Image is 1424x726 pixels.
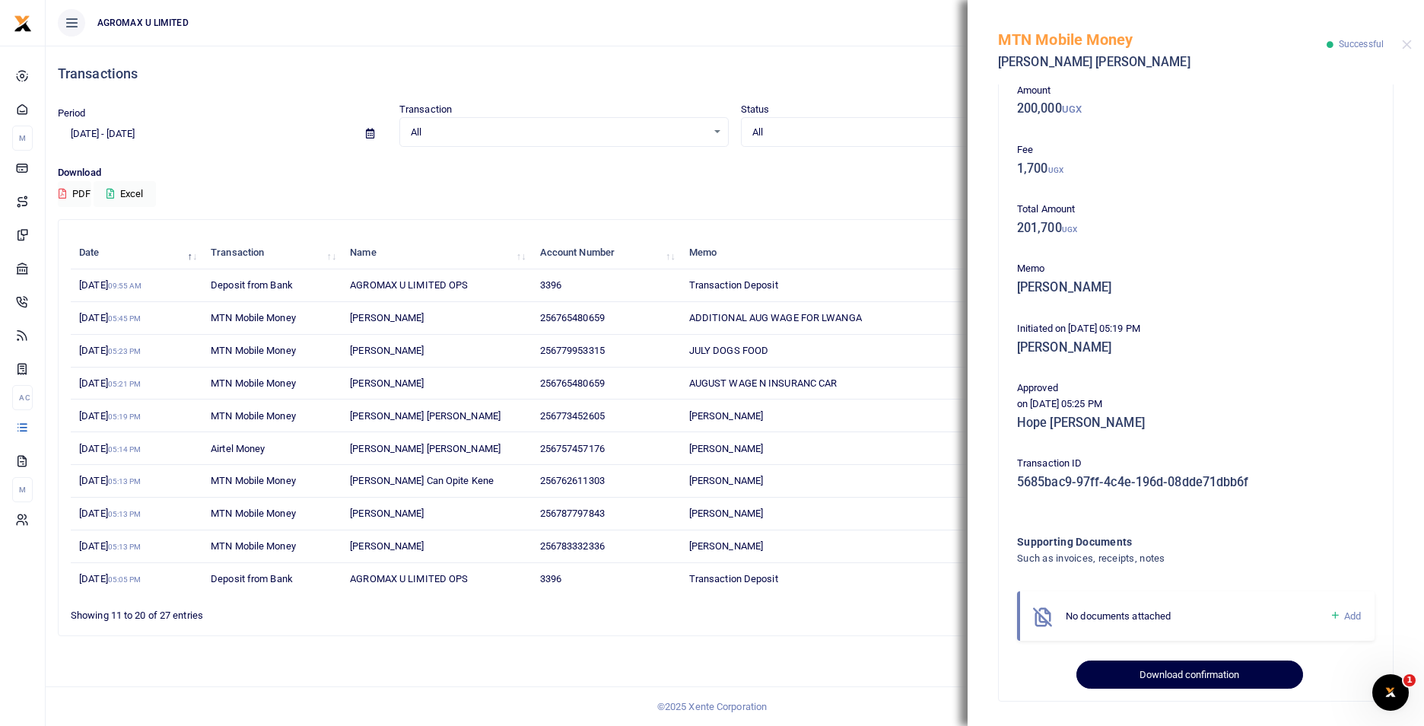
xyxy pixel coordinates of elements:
[350,312,424,323] span: [PERSON_NAME]
[1017,202,1375,218] p: Total Amount
[1048,166,1063,174] small: UGX
[1017,101,1375,116] h5: 200,000
[1017,261,1375,277] p: Memo
[79,312,141,323] span: [DATE]
[58,181,91,207] button: PDF
[58,165,1412,181] p: Download
[108,477,141,486] small: 05:13 PM
[14,14,32,33] img: logo-small
[689,508,763,519] span: [PERSON_NAME]
[1017,396,1375,412] p: on [DATE] 05:25 PM
[741,102,770,117] label: Status
[540,312,605,323] span: 256765480659
[350,377,424,389] span: [PERSON_NAME]
[108,543,141,551] small: 05:13 PM
[540,508,605,519] span: 256787797843
[1372,674,1409,711] iframe: Intercom live chat
[350,475,494,486] span: [PERSON_NAME] Can Opite Kene
[71,237,202,269] th: Date: activate to sort column descending
[79,279,141,291] span: [DATE]
[79,410,141,422] span: [DATE]
[79,443,141,454] span: [DATE]
[681,237,982,269] th: Memo: activate to sort column ascending
[1017,321,1375,337] p: Initiated on [DATE] 05:19 PM
[411,125,707,140] span: All
[1017,381,1375,396] p: Approved
[108,510,141,518] small: 05:13 PM
[211,443,265,454] span: Airtel Money
[12,477,33,502] li: M
[108,445,141,454] small: 05:14 PM
[108,282,142,290] small: 09:55 AM
[350,345,424,356] span: [PERSON_NAME]
[211,475,296,486] span: MTN Mobile Money
[14,17,32,28] a: logo-small logo-large logo-large
[689,312,862,323] span: ADDITIONAL AUG WAGE FOR LWANGA
[689,540,763,552] span: [PERSON_NAME]
[1017,533,1313,550] h4: Supporting Documents
[1017,340,1375,355] h5: [PERSON_NAME]
[108,412,141,421] small: 05:19 PM
[399,102,452,117] label: Transaction
[540,540,605,552] span: 256783332336
[350,443,501,454] span: [PERSON_NAME] [PERSON_NAME]
[211,312,296,323] span: MTN Mobile Money
[1017,161,1375,177] h5: 1,700
[58,121,354,147] input: select period
[1017,142,1375,158] p: Fee
[1062,225,1077,234] small: UGX
[79,573,141,584] span: [DATE]
[79,377,141,389] span: [DATE]
[202,237,342,269] th: Transaction: activate to sort column ascending
[1017,475,1375,490] h5: 5685bac9-97ff-4c4e-196d-08dde71dbb6f
[211,540,296,552] span: MTN Mobile Money
[211,345,296,356] span: MTN Mobile Money
[540,410,605,422] span: 256773452605
[540,475,605,486] span: 256762611303
[108,314,141,323] small: 05:45 PM
[689,573,778,584] span: Transaction Deposit
[350,508,424,519] span: [PERSON_NAME]
[350,573,468,584] span: AGROMAX U LIMITED OPS
[12,126,33,151] li: M
[1017,456,1375,472] p: Transaction ID
[1017,221,1375,236] h5: 201,700
[540,377,605,389] span: 256765480659
[350,279,468,291] span: AGROMAX U LIMITED OPS
[689,410,763,422] span: [PERSON_NAME]
[94,181,156,207] button: Excel
[1339,39,1384,49] span: Successful
[998,30,1327,49] h5: MTN Mobile Money
[108,575,141,584] small: 05:05 PM
[1017,416,1375,431] h5: Hope [PERSON_NAME]
[58,65,1412,82] h4: Transactions
[689,279,778,291] span: Transaction Deposit
[79,540,141,552] span: [DATE]
[689,345,768,356] span: JULY DOGS FOOD
[689,443,763,454] span: [PERSON_NAME]
[79,475,141,486] span: [DATE]
[1062,103,1082,115] small: UGX
[91,16,195,30] span: AGROMAX U LIMITED
[689,377,838,389] span: AUGUST WAGE N INSURANC CAR
[1066,610,1171,622] span: No documents attached
[1017,280,1375,295] h5: [PERSON_NAME]
[689,475,763,486] span: [PERSON_NAME]
[1017,83,1375,99] p: Amount
[1017,550,1313,567] h4: Such as invoices, receipts, notes
[58,106,86,121] label: Period
[1344,610,1361,622] span: Add
[211,573,293,584] span: Deposit from Bank
[531,237,680,269] th: Account Number: activate to sort column ascending
[752,125,1048,140] span: All
[79,508,141,519] span: [DATE]
[79,345,141,356] span: [DATE]
[1403,674,1416,686] span: 1
[1330,607,1361,625] a: Add
[1076,661,1302,689] button: Download confirmation
[350,410,501,422] span: [PERSON_NAME] [PERSON_NAME]
[350,540,424,552] span: [PERSON_NAME]
[998,55,1327,70] h5: [PERSON_NAME] [PERSON_NAME]
[211,377,296,389] span: MTN Mobile Money
[12,385,33,410] li: Ac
